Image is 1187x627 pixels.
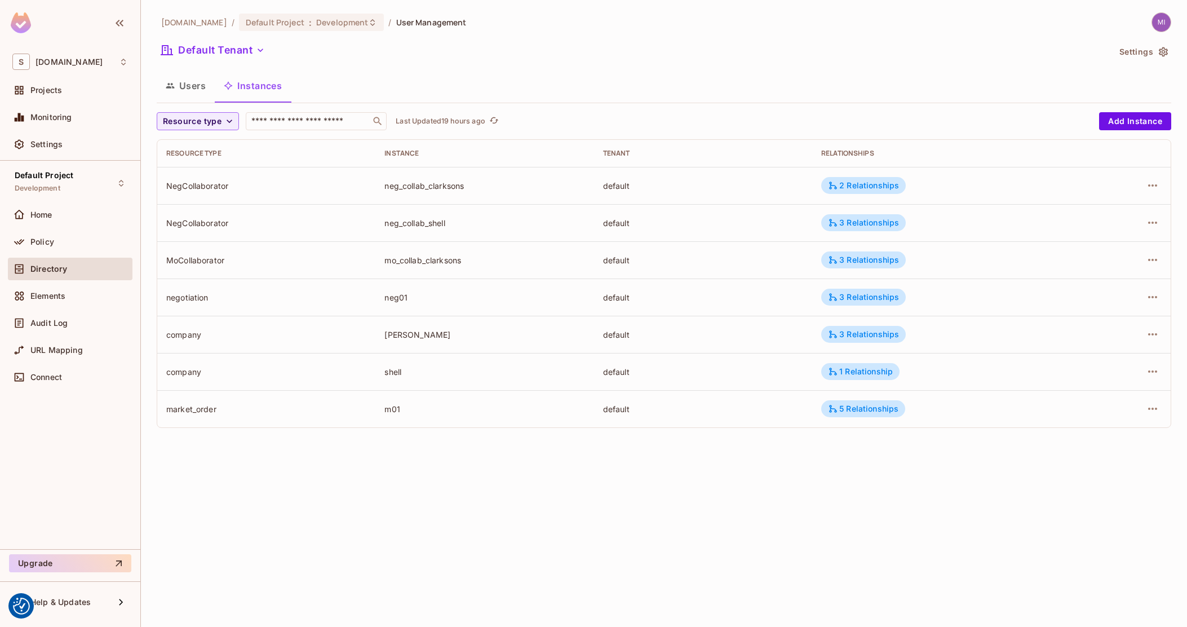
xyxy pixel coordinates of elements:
span: S [12,54,30,70]
img: Revisit consent button [13,598,30,615]
div: shell [384,367,584,377]
div: market_order [166,404,366,414]
span: Help & Updates [30,598,91,607]
span: Resource type [163,114,222,129]
div: default [603,367,803,377]
span: Development [316,17,368,28]
div: 1 Relationship [828,367,893,377]
span: Projects [30,86,62,95]
span: : [308,18,312,27]
span: Connect [30,373,62,382]
li: / [232,17,234,28]
div: default [603,255,803,266]
div: default [603,404,803,414]
div: NegCollaborator [166,218,366,228]
button: refresh [488,114,501,128]
div: [PERSON_NAME] [384,329,584,340]
span: Workspace: sea.live [36,58,103,67]
span: refresh [489,116,499,127]
button: Settings [1115,43,1171,61]
div: mo_collab_clarksons [384,255,584,266]
div: 3 Relationships [828,329,899,339]
span: Elements [30,292,65,301]
div: default [603,218,803,228]
div: neg01 [384,292,584,303]
span: Monitoring [30,113,72,122]
div: company [166,329,366,340]
div: neg_collab_shell [384,218,584,228]
span: URL Mapping [30,346,83,355]
div: 3 Relationships [828,255,899,265]
div: Relationships [821,149,1069,158]
span: Audit Log [30,319,68,328]
span: Development [15,184,60,193]
div: 3 Relationships [828,292,899,302]
div: m01 [384,404,584,414]
p: Last Updated 19 hours ago [396,117,485,126]
div: MoCollaborator [166,255,366,266]
div: company [166,367,366,377]
img: SReyMgAAAABJRU5ErkJggg== [11,12,31,33]
span: Policy [30,237,54,246]
div: NegCollaborator [166,180,366,191]
span: the active workspace [161,17,227,28]
button: Instances [215,72,291,100]
div: neg_collab_clarksons [384,180,584,191]
button: Upgrade [9,554,131,572]
span: Settings [30,140,63,149]
div: 5 Relationships [828,404,898,414]
img: michal.wojcik@testshipping.com [1152,13,1171,32]
button: Users [157,72,215,100]
span: User Management [396,17,467,28]
button: Consent Preferences [13,598,30,615]
div: Instance [384,149,584,158]
span: Directory [30,264,67,273]
div: Resource type [166,149,366,158]
span: Home [30,210,52,219]
div: 3 Relationships [828,218,899,228]
div: Tenant [603,149,803,158]
span: Default Project [15,171,73,180]
div: 2 Relationships [828,180,899,191]
li: / [388,17,391,28]
button: Resource type [157,112,239,130]
span: Default Project [246,17,304,28]
button: Default Tenant [157,41,269,59]
div: default [603,329,803,340]
div: negotiation [166,292,366,303]
button: Add Instance [1099,112,1171,130]
div: default [603,180,803,191]
div: default [603,292,803,303]
span: Click to refresh data [485,114,501,128]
